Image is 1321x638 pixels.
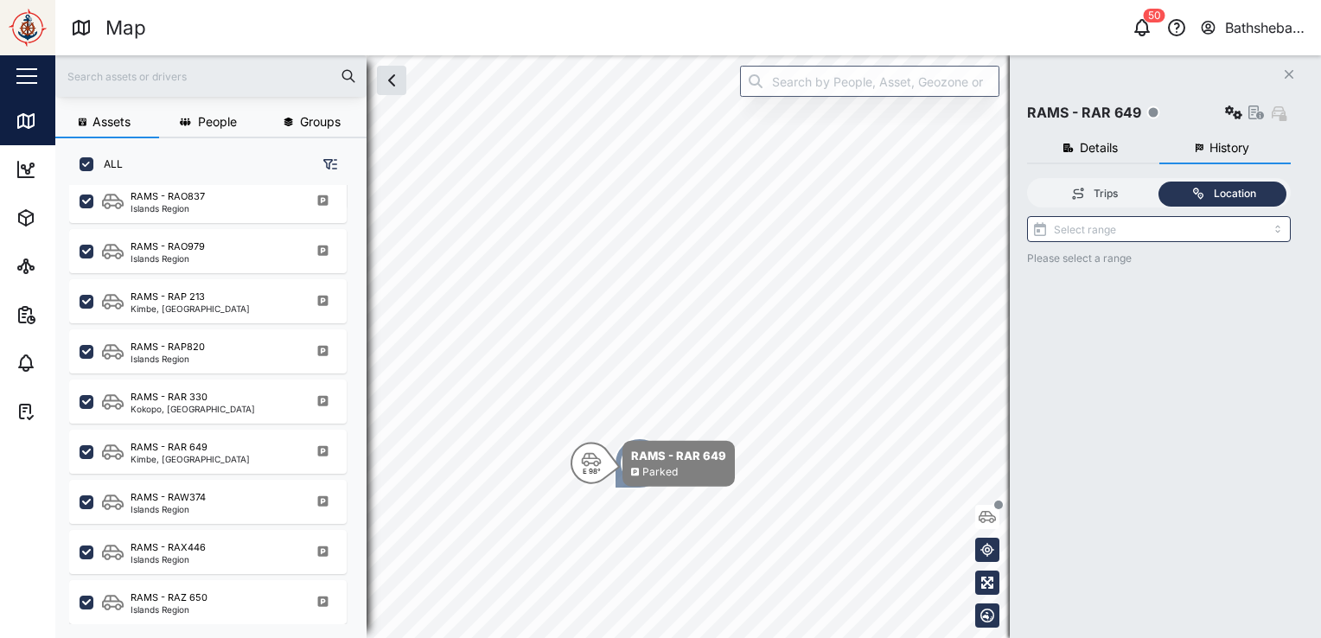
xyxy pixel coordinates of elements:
div: RAMS - RAZ 650 [131,590,207,605]
div: Islands Region [131,505,206,514]
div: Map marker [614,437,666,489]
div: E 98° [583,468,601,475]
div: Location [1214,186,1256,202]
div: Kimbe, [GEOGRAPHIC_DATA] [131,455,250,463]
div: RAMS - RAP 213 [131,290,205,304]
div: Islands Region [131,204,205,213]
label: ALL [93,157,123,171]
div: Islands Region [131,605,207,614]
div: RAMS - RAR 649 [631,447,726,464]
div: Map [105,13,146,43]
div: Alarms [45,354,99,373]
button: Bathsheba Kare [1199,16,1307,40]
canvas: Map [55,55,1321,638]
div: RAMS - RAR 649 [131,440,207,455]
div: Map marker [571,441,735,487]
div: RAMS - RAR 649 [1027,102,1141,124]
img: Main Logo [9,9,47,47]
span: Assets [93,116,131,128]
div: RAMS - RAP820 [131,340,205,354]
div: RAMS - RAO979 [131,239,205,254]
span: History [1209,142,1249,154]
div: Assets [45,208,99,227]
div: Islands Region [131,555,206,564]
div: RAMS - RAR 330 [131,390,207,405]
div: grid [69,185,366,624]
input: Search by People, Asset, Geozone or Place [740,66,999,97]
input: Select range [1027,216,1291,242]
div: Dashboard [45,160,123,179]
div: Please select a range [1027,251,1291,267]
div: RAMS - RAX446 [131,540,206,555]
div: Tasks [45,402,93,421]
input: Search assets or drivers [66,63,356,89]
div: Reports [45,305,104,324]
div: Kokopo, [GEOGRAPHIC_DATA] [131,405,255,413]
div: Trips [1094,186,1118,202]
div: Bathsheba Kare [1225,17,1306,39]
span: Groups [300,116,341,128]
div: RAMS - RAW374 [131,490,206,505]
div: 50 [1144,9,1165,22]
div: Islands Region [131,354,205,363]
div: Kimbe, [GEOGRAPHIC_DATA] [131,304,250,313]
span: Details [1080,142,1118,154]
div: Sites [45,257,86,276]
div: RAMS - RAO837 [131,189,205,204]
div: Map [45,112,84,131]
div: Islands Region [131,254,205,263]
span: People [198,116,237,128]
div: Parked [642,464,678,481]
